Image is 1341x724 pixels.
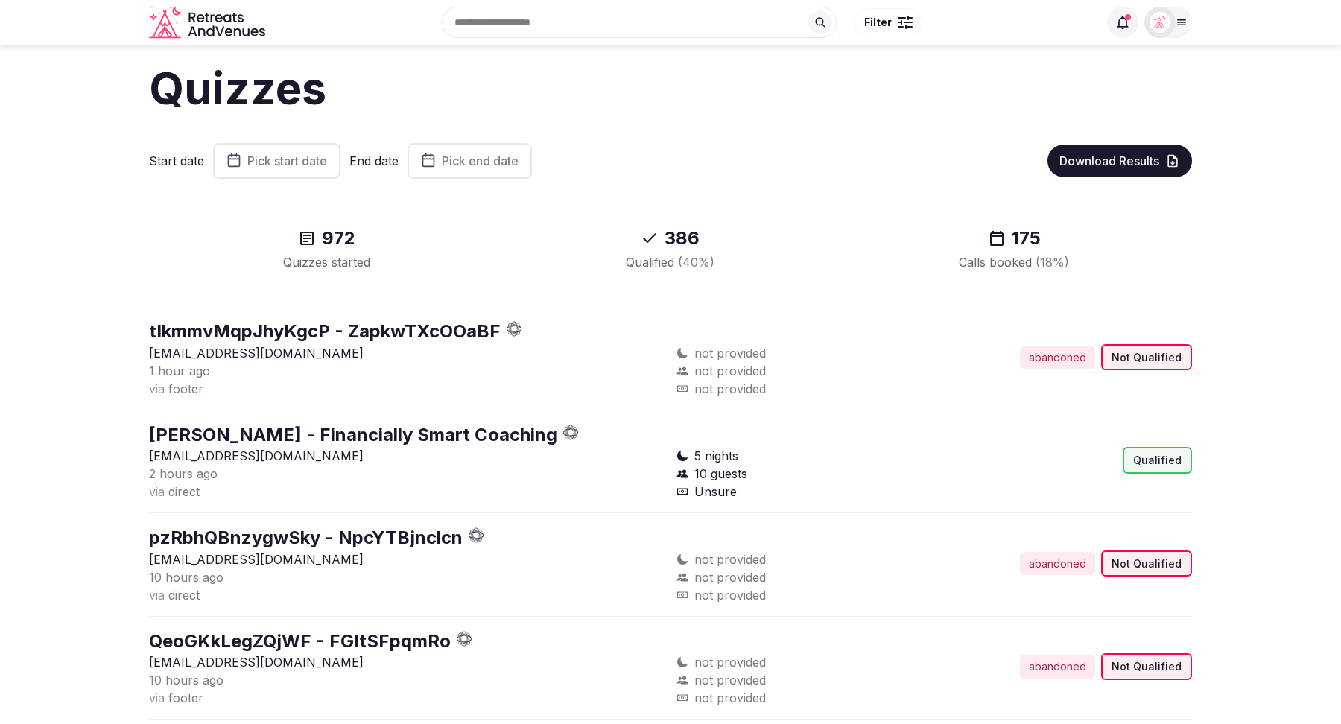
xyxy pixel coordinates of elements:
[213,143,340,179] button: Pick start date
[860,253,1168,271] div: Calls booked
[694,344,766,362] span: not provided
[694,465,747,483] span: 10 guests
[173,226,481,250] div: 972
[149,319,501,344] button: tIkmmvMqpJhyKgcP - ZapkwTXcOOaBF
[149,630,451,652] a: QeoGKkLegZQjWF - FGItSFpqmRo
[1101,344,1192,371] div: Not Qualified
[864,15,892,30] span: Filter
[149,320,501,342] a: tIkmmvMqpJhyKgcP - ZapkwTXcOOaBF
[149,690,165,705] span: via
[149,6,268,39] svg: Retreats and Venues company logo
[149,525,463,550] button: pzRbhQBnzygwSky - NpcYTBjnclcn
[694,550,766,568] span: not provided
[676,689,928,707] div: not provided
[149,344,665,362] p: [EMAIL_ADDRESS][DOMAIN_NAME]
[1123,447,1192,474] div: Qualified
[1101,550,1192,577] div: Not Qualified
[855,8,922,36] button: Filter
[1020,552,1095,576] div: abandoned
[442,153,519,168] span: Pick end date
[149,673,223,688] span: 10 hours ago
[694,671,766,689] span: not provided
[1047,145,1192,177] button: Download Results
[349,153,399,169] label: End date
[247,153,327,168] span: Pick start date
[168,690,203,705] span: footer
[149,671,223,689] button: 10 hours ago
[1036,255,1069,270] span: ( 18 %)
[1020,346,1095,369] div: abandoned
[149,527,463,548] a: pzRbhQBnzygwSky - NpcYTBjnclcn
[149,362,210,380] button: 1 hour ago
[149,57,1192,119] h1: Quizzes
[168,484,200,499] span: direct
[1101,653,1192,680] div: Not Qualified
[173,253,481,271] div: Quizzes started
[408,143,532,179] button: Pick end date
[694,568,766,586] span: not provided
[149,568,223,586] button: 10 hours ago
[516,253,824,271] div: Qualified
[694,447,738,465] span: 5 nights
[860,226,1168,250] div: 175
[676,380,928,398] div: not provided
[676,483,928,501] div: Unsure
[694,362,766,380] span: not provided
[149,570,223,585] span: 10 hours ago
[1059,153,1159,168] span: Download Results
[1020,655,1095,679] div: abandoned
[149,447,665,465] p: [EMAIL_ADDRESS][DOMAIN_NAME]
[694,653,766,671] span: not provided
[149,363,210,378] span: 1 hour ago
[149,381,165,396] span: via
[1150,12,1170,33] img: Matt Grant Oakes
[676,586,928,604] div: not provided
[516,226,824,250] div: 386
[149,653,665,671] p: [EMAIL_ADDRESS][DOMAIN_NAME]
[149,424,557,445] a: [PERSON_NAME] - Financially Smart Coaching
[149,484,165,499] span: via
[149,465,218,483] button: 2 hours ago
[149,466,218,481] span: 2 hours ago
[168,381,203,396] span: footer
[168,588,200,603] span: direct
[149,588,165,603] span: via
[149,629,451,654] button: QeoGKkLegZQjWF - FGItSFpqmRo
[149,6,268,39] a: Visit the homepage
[149,550,665,568] p: [EMAIL_ADDRESS][DOMAIN_NAME]
[678,255,714,270] span: ( 40 %)
[149,153,204,169] label: Start date
[149,422,557,448] button: [PERSON_NAME] - Financially Smart Coaching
